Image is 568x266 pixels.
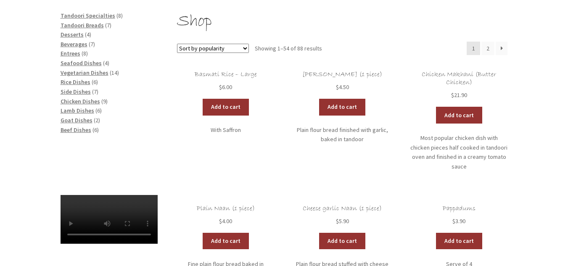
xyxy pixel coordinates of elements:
[111,69,117,76] span: 14
[177,71,274,92] a: Basmati Rice – Large $6.00
[336,217,349,225] bdi: 5.90
[87,31,90,38] span: 4
[219,217,232,225] bdi: 4.00
[61,21,104,29] a: Tandoori Breads
[177,125,274,135] p: With Saffron
[177,205,274,213] h2: Plain Naan (1 piece)
[219,83,222,91] span: $
[90,40,93,48] span: 7
[61,50,80,57] a: Entrees
[451,91,467,99] bdi: 21.90
[410,71,507,87] h2: Chicken Makhani (Butter Chicken)
[61,97,100,105] a: Chicken Dishes
[336,217,339,225] span: $
[452,217,465,225] bdi: 3.90
[219,83,232,91] bdi: 6.00
[94,88,97,95] span: 7
[467,42,480,55] span: Page 1
[61,88,91,95] a: Side Dishes
[61,107,94,114] a: Lamb Dishes
[294,205,391,226] a: Cheese garlic Naan (1 piece) $5.90
[61,78,90,86] a: Rice Dishes
[203,233,249,250] a: Add to cart: “Plain Naan (1 piece)”
[336,83,349,91] bdi: 4.50
[294,71,391,92] a: [PERSON_NAME] (1 piece) $4.50
[294,71,391,79] h2: [PERSON_NAME] (1 piece)
[177,205,274,226] a: Plain Naan (1 piece) $4.00
[177,71,274,79] h2: Basmati Rice – Large
[107,21,110,29] span: 7
[61,69,108,76] a: Vegetarian Dishes
[496,42,507,55] a: →
[94,126,97,134] span: 6
[95,116,98,124] span: 2
[61,31,84,38] a: Desserts
[93,78,96,86] span: 6
[118,12,121,19] span: 8
[410,133,507,171] p: Most popular chicken dish with chicken pieces half cooked in tandoori oven and finished in a crea...
[319,233,365,250] a: Add to cart: “Cheese garlic Naan (1 piece)”
[410,205,507,213] h2: Pappadums
[452,217,455,225] span: $
[61,116,92,124] a: Goat Dishes
[203,99,249,116] a: Add to cart: “Basmati Rice - Large”
[436,107,482,124] a: Add to cart: “Chicken Makhani (Butter Chicken)”
[61,126,91,134] a: Beef Dishes
[83,50,86,57] span: 8
[294,205,391,213] h2: Cheese garlic Naan (1 piece)
[61,59,102,67] a: Seafood Dishes
[436,233,482,250] a: Add to cart: “Pappadums”
[177,11,507,32] h1: Shop
[294,125,391,144] p: Plain flour bread finished with garlic, baked in tandoor
[103,97,106,105] span: 9
[481,42,495,55] a: Page 2
[219,217,222,225] span: $
[319,99,365,116] a: Add to cart: “Garlic Naan (1 piece)”
[61,40,87,48] a: Beverages
[105,59,108,67] span: 4
[97,107,100,114] span: 6
[61,12,115,19] a: Tandoori Specialties
[255,42,322,55] p: Showing 1–54 of 88 results
[336,83,339,91] span: $
[410,71,507,100] a: Chicken Makhani (Butter Chicken) $21.90
[467,42,507,55] nav: Product Pagination
[410,205,507,226] a: Pappadums $3.90
[451,91,454,99] span: $
[177,44,249,53] select: Shop order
